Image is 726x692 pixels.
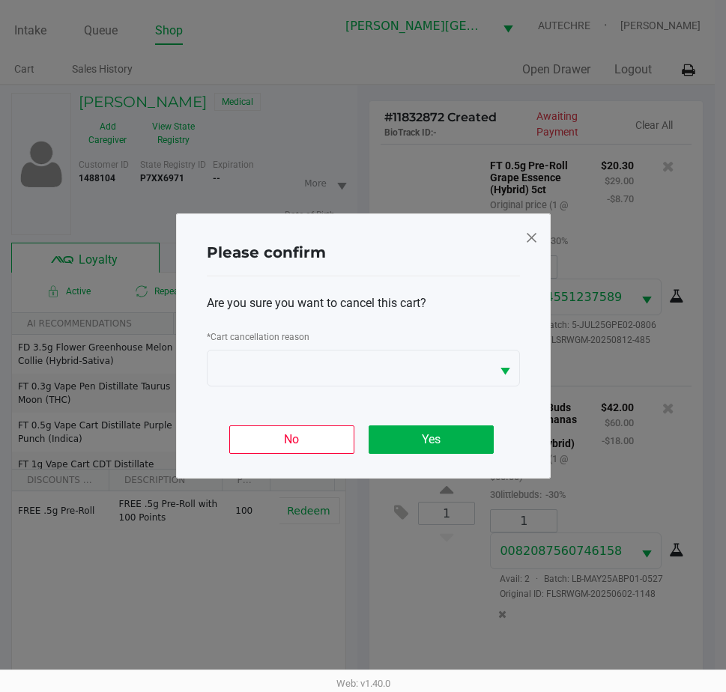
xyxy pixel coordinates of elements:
label: Cart cancellation reason [207,330,309,344]
button: Yes [369,425,494,454]
span: Are you sure you want to cancel this cart? [207,296,426,310]
h4: Please confirm [207,241,326,264]
button: No [229,425,354,454]
button: Select [491,350,519,386]
span: Web: v1.40.0 [336,678,390,689]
